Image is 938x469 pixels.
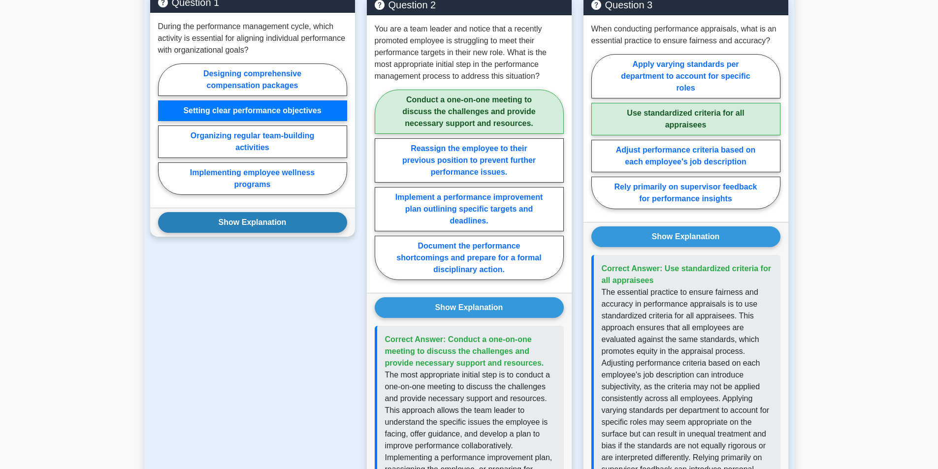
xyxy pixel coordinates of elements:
[158,162,347,195] label: Implementing employee wellness programs
[591,23,780,47] p: When conducting performance appraisals, what is an essential practice to ensure fairness and accu...
[375,23,564,82] p: You are a team leader and notice that a recently promoted employee is struggling to meet their pe...
[591,177,780,209] label: Rely primarily on supervisor feedback for performance insights
[158,100,347,121] label: Setting clear performance objectives
[591,226,780,247] button: Show Explanation
[591,140,780,172] label: Adjust performance criteria based on each employee's job description
[375,90,564,134] label: Conduct a one-on-one meeting to discuss the challenges and provide necessary support and resources.
[591,54,780,98] label: Apply varying standards per department to account for specific roles
[158,212,347,233] button: Show Explanation
[591,103,780,135] label: Use standardized criteria for all appraisees
[385,335,544,367] span: Correct Answer: Conduct a one-on-one meeting to discuss the challenges and provide necessary supp...
[158,63,347,96] label: Designing comprehensive compensation packages
[158,125,347,158] label: Organizing regular team-building activities
[375,297,564,318] button: Show Explanation
[602,264,771,284] span: Correct Answer: Use standardized criteria for all appraisees
[375,138,564,183] label: Reassign the employee to their previous position to prevent further performance issues.
[375,187,564,231] label: Implement a performance improvement plan outlining specific targets and deadlines.
[158,21,347,56] p: During the performance management cycle, which activity is essential for aligning individual perf...
[375,236,564,280] label: Document the performance shortcomings and prepare for a formal disciplinary action.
